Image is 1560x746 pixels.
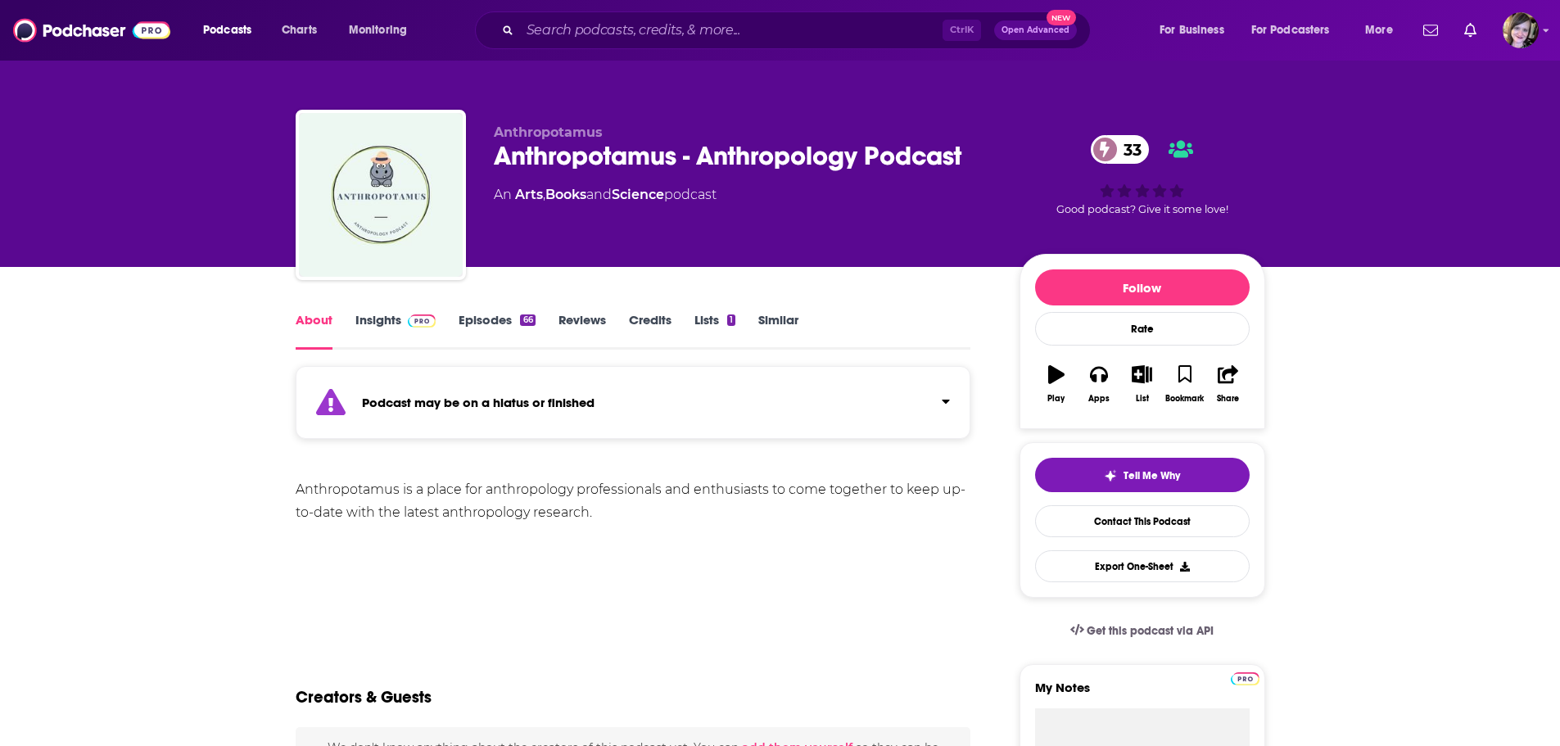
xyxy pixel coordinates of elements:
button: Apps [1078,355,1120,414]
img: Podchaser - Follow, Share and Rate Podcasts [13,15,170,46]
a: Charts [271,17,327,43]
button: open menu [1241,17,1354,43]
button: open menu [192,17,273,43]
div: 66 [520,314,535,326]
span: Monitoring [349,19,407,42]
span: Get this podcast via API [1087,624,1214,638]
a: Arts [515,187,543,202]
button: open menu [1148,17,1245,43]
span: , [543,187,545,202]
a: Books [545,187,586,202]
div: Anthropotamus is a place for anthropology professionals and enthusiasts to come together to keep ... [296,478,971,524]
img: Podchaser Pro [408,314,436,328]
a: Similar [758,312,798,350]
img: Anthropotamus - Anthropology Podcast [299,113,463,277]
a: Science [612,187,664,202]
img: User Profile [1503,12,1539,48]
span: Podcasts [203,19,251,42]
button: Bookmark [1164,355,1206,414]
button: tell me why sparkleTell Me Why [1035,458,1250,492]
div: An podcast [494,185,717,205]
a: InsightsPodchaser Pro [355,312,436,350]
span: Ctrl K [943,20,981,41]
section: Click to expand status details [296,376,971,439]
strong: Podcast may be on a hiatus or finished [362,395,595,410]
span: Charts [282,19,317,42]
a: Lists1 [694,312,735,350]
a: Pro website [1231,670,1259,685]
div: 33Good podcast? Give it some love! [1020,124,1265,226]
span: and [586,187,612,202]
input: Search podcasts, credits, & more... [520,17,943,43]
a: Contact This Podcast [1035,505,1250,537]
div: Bookmark [1165,394,1204,404]
div: Share [1217,394,1239,404]
a: About [296,312,332,350]
a: Show notifications dropdown [1458,16,1483,44]
a: 33 [1091,135,1150,164]
label: My Notes [1035,680,1250,708]
button: Share [1206,355,1249,414]
button: Play [1035,355,1078,414]
span: Tell Me Why [1124,469,1180,482]
div: Apps [1088,394,1110,404]
a: Reviews [558,312,606,350]
button: open menu [1354,17,1413,43]
button: List [1120,355,1163,414]
div: Rate [1035,312,1250,346]
a: Episodes66 [459,312,535,350]
span: For Podcasters [1251,19,1330,42]
h2: Creators & Guests [296,687,432,708]
span: Anthropotamus [494,124,603,140]
a: Get this podcast via API [1057,611,1228,651]
span: New [1047,10,1076,25]
div: List [1136,394,1149,404]
button: Open AdvancedNew [994,20,1077,40]
div: Play [1047,394,1065,404]
a: Show notifications dropdown [1417,16,1445,44]
span: For Business [1160,19,1224,42]
span: More [1365,19,1393,42]
span: Good podcast? Give it some love! [1056,203,1228,215]
button: Export One-Sheet [1035,550,1250,582]
a: Credits [629,312,671,350]
img: tell me why sparkle [1104,469,1117,482]
span: Open Advanced [1002,26,1069,34]
div: Search podcasts, credits, & more... [491,11,1106,49]
div: 1 [727,314,735,326]
img: Podchaser Pro [1231,672,1259,685]
button: Show profile menu [1503,12,1539,48]
span: 33 [1107,135,1150,164]
span: Logged in as IAmMBlankenship [1503,12,1539,48]
button: Follow [1035,269,1250,305]
button: open menu [337,17,428,43]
